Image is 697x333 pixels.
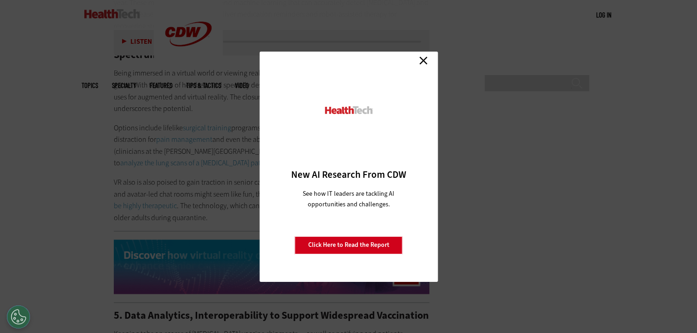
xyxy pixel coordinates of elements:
[275,168,422,181] h3: New AI Research From CDW
[323,105,374,115] img: HealthTech_0.png
[416,54,430,68] a: Close
[7,305,30,328] button: Open Preferences
[7,305,30,328] div: Cookies Settings
[295,236,403,254] a: Click Here to Read the Report
[292,188,405,210] p: See how IT leaders are tackling AI opportunities and challenges.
